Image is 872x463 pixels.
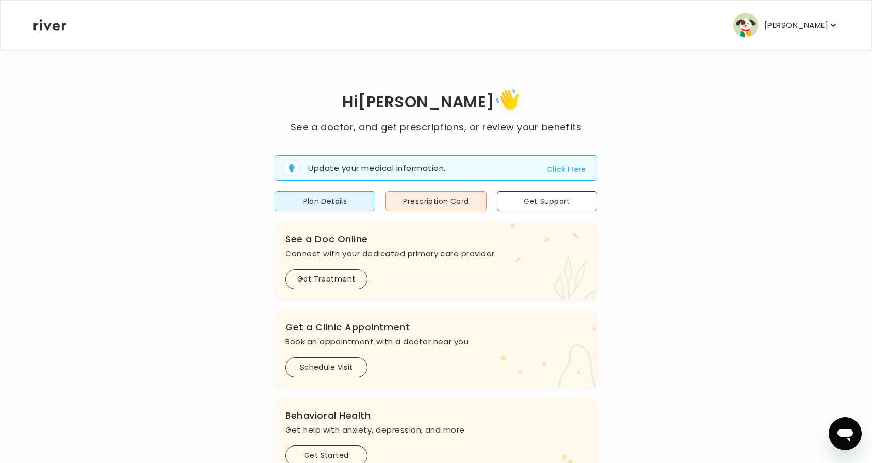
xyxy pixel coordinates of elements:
[547,163,586,175] button: Click Here
[733,13,839,38] button: user avatar[PERSON_NAME]
[285,335,587,349] p: Book an appointment with a doctor near you
[497,191,597,211] button: Get Support
[385,191,486,211] button: Prescription Card
[285,408,587,423] h3: Behavioral Health
[285,269,367,289] button: Get Treatment
[829,417,862,450] iframe: Button to launch messaging window
[285,232,587,246] h3: See a Doc Online
[291,120,581,135] p: See a doctor, and get prescriptions, or review your benefits
[285,357,367,377] button: Schedule Visit
[764,18,828,32] p: [PERSON_NAME]
[275,191,375,211] button: Plan Details
[285,423,587,437] p: Get help with anxiety, depression, and more
[285,320,587,335] h3: Get a Clinic Appointment
[308,162,445,174] p: Update your medical information.
[285,246,587,261] p: Connect with your dedicated primary care provider
[733,13,758,38] img: user avatar
[291,86,581,120] h1: Hi [PERSON_NAME]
